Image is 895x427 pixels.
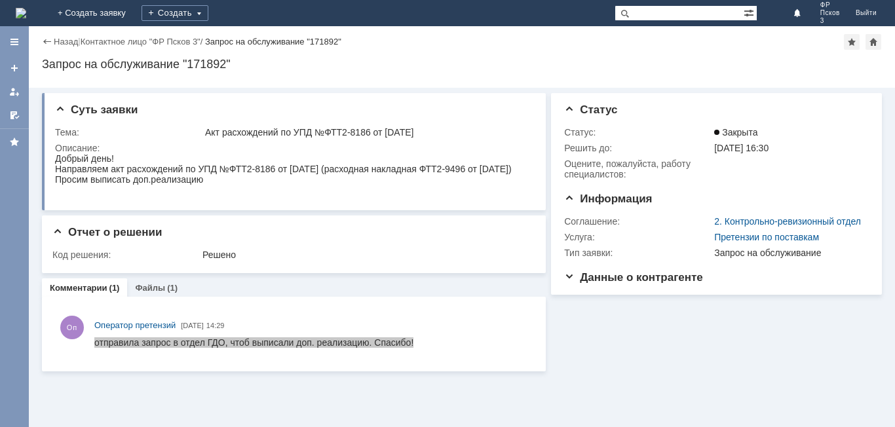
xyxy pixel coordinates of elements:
[202,250,528,260] div: Решено
[16,8,26,18] img: logo
[135,283,165,293] a: Файлы
[205,37,341,46] div: Запрос на обслуживание "171892"
[78,36,80,46] div: |
[564,143,712,153] div: Решить до:
[564,103,617,116] span: Статус
[4,58,25,79] a: Создать заявку
[94,319,176,332] a: Оператор претензий
[55,103,138,116] span: Суть заявки
[50,283,107,293] a: Комментарии
[844,34,860,50] div: Добавить в избранное
[744,6,757,18] span: Расширенный поиск
[564,248,712,258] div: Тип заявки:
[142,5,208,21] div: Создать
[181,322,204,329] span: [DATE]
[714,248,863,258] div: Запрос на обслуживание
[564,216,712,227] div: Соглашение:
[714,216,861,227] a: 2. Контрольно-ревизионный отдел
[4,105,25,126] a: Мои согласования
[714,127,757,138] span: Закрыта
[206,322,225,329] span: 14:29
[16,8,26,18] a: Перейти на домашнюю страницу
[564,232,712,242] div: Услуга:
[54,37,78,46] a: Назад
[564,271,703,284] span: Данные о контрагенте
[714,143,769,153] span: [DATE] 16:30
[820,9,840,17] span: Псков
[820,17,840,25] span: 3
[109,283,120,293] div: (1)
[564,158,712,179] div: Oцените, пожалуйста, работу специалистов:
[42,58,882,71] div: Запрос на обслуживание "171892"
[564,193,652,205] span: Информация
[205,127,528,138] div: Акт расхождений по УПД №ФТТ2-8186 от [DATE]
[55,127,202,138] div: Тема:
[52,250,200,260] div: Код решения:
[564,127,712,138] div: Статус:
[714,232,819,242] a: Претензии по поставкам
[55,143,531,153] div: Описание:
[94,320,176,330] span: Оператор претензий
[866,34,881,50] div: Сделать домашней страницей
[4,81,25,102] a: Мои заявки
[52,226,162,238] span: Отчет о решении
[81,37,200,46] a: Контактное лицо "ФР Псков 3"
[820,1,840,9] span: ФР
[167,283,178,293] div: (1)
[81,37,205,46] div: /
